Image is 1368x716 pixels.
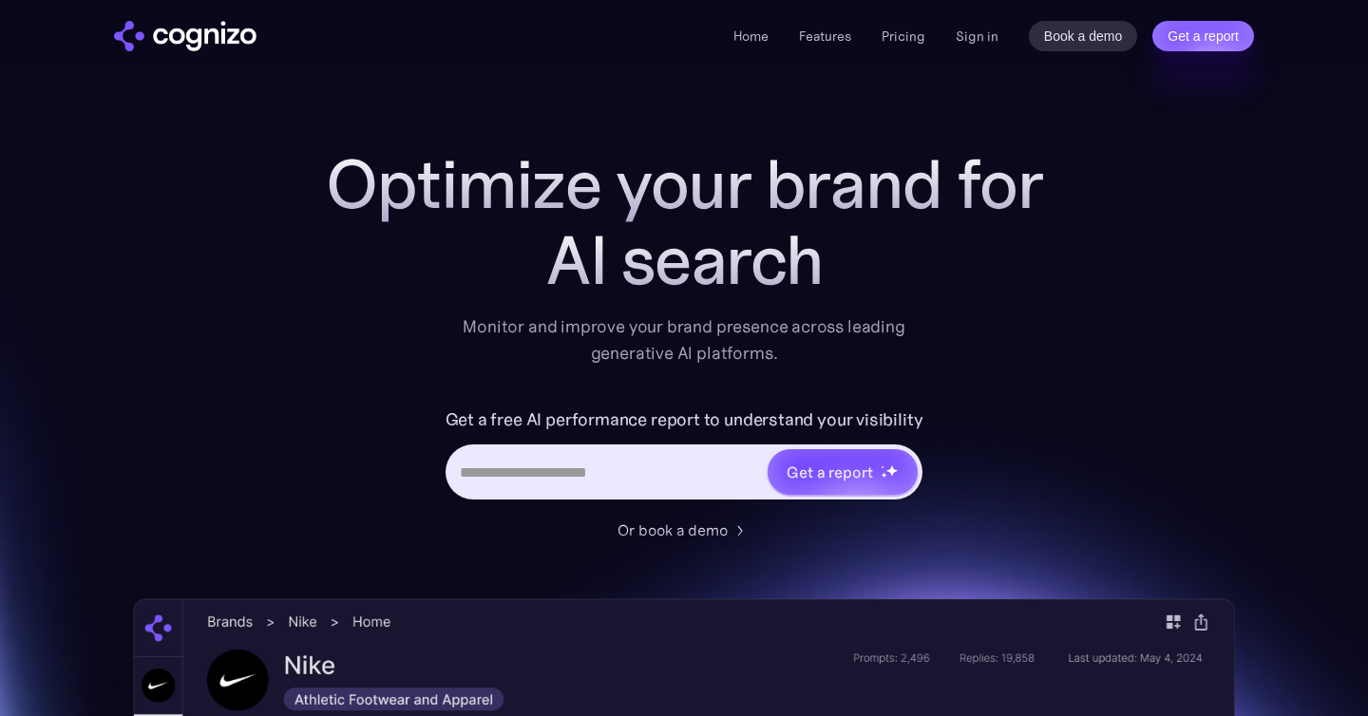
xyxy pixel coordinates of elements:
a: Or book a demo [617,518,750,541]
label: Get a free AI performance report to understand your visibility [446,405,923,435]
img: star [881,465,883,468]
a: home [114,21,256,51]
div: Get a report [787,461,872,483]
a: Pricing [882,28,925,45]
img: star [881,472,887,479]
a: Get a report [1152,21,1254,51]
a: Home [733,28,769,45]
a: Sign in [956,25,998,47]
a: Get a reportstarstarstar [766,447,920,497]
a: Book a demo [1029,21,1138,51]
form: Hero URL Input Form [446,405,923,509]
a: Features [799,28,851,45]
img: star [885,464,898,477]
h1: Optimize your brand for [304,146,1064,222]
div: Monitor and improve your brand presence across leading generative AI platforms. [450,313,918,367]
img: cognizo logo [114,21,256,51]
div: Or book a demo [617,518,728,541]
div: AI search [304,222,1064,298]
